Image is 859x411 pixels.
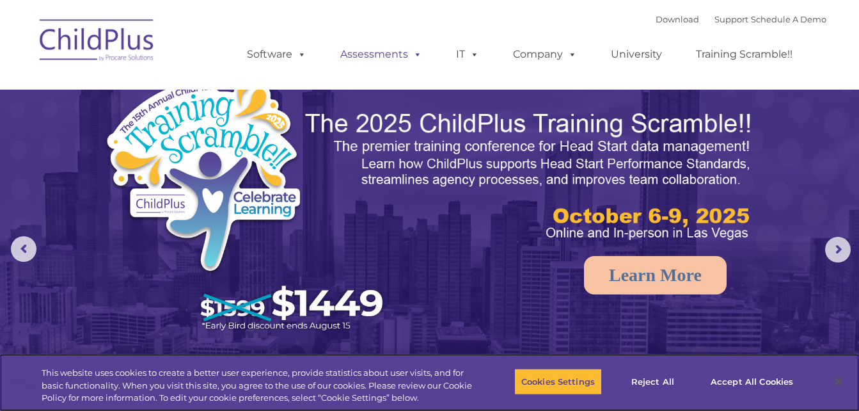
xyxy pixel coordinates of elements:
[714,14,748,24] a: Support
[751,14,826,24] a: Schedule A Demo
[613,368,693,395] button: Reject All
[598,42,675,67] a: University
[234,42,319,67] a: Software
[824,367,853,396] button: Close
[656,14,826,24] font: |
[443,42,492,67] a: IT
[178,85,217,94] span: Last name
[584,256,727,294] a: Learn More
[683,42,805,67] a: Training Scramble!!
[656,14,699,24] a: Download
[42,367,473,405] div: This website uses cookies to create a better user experience, provide statistics about user visit...
[33,10,161,74] img: ChildPlus by Procare Solutions
[514,368,602,395] button: Cookies Settings
[178,137,232,147] span: Phone number
[704,368,800,395] button: Accept All Cookies
[327,42,435,67] a: Assessments
[500,42,590,67] a: Company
